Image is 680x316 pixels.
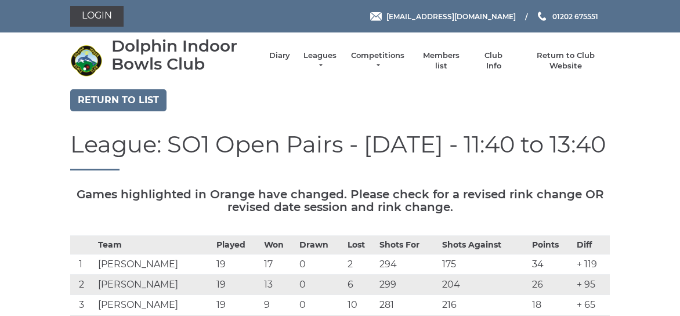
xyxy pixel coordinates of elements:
td: 175 [439,254,529,274]
td: + 65 [574,295,610,315]
td: 0 [296,254,345,274]
span: 01202 675551 [552,12,598,20]
img: Email [370,12,382,21]
td: 10 [345,295,377,315]
td: 34 [529,254,574,274]
h5: Games highlighted in Orange have changed. Please check for a revised rink change OR revised date ... [70,188,610,213]
td: 1 [70,254,95,274]
span: [EMAIL_ADDRESS][DOMAIN_NAME] [386,12,516,20]
td: 26 [529,274,574,295]
td: 18 [529,295,574,315]
td: 204 [439,274,529,295]
a: Return to Club Website [522,50,610,71]
td: + 119 [574,254,610,274]
td: 17 [261,254,296,274]
a: Club Info [477,50,511,71]
img: Phone us [538,12,546,21]
th: Drawn [296,235,345,254]
td: 216 [439,295,529,315]
th: Diff [574,235,610,254]
td: + 95 [574,274,610,295]
a: Diary [269,50,290,61]
td: 19 [214,254,262,274]
a: Email [EMAIL_ADDRESS][DOMAIN_NAME] [370,11,516,22]
td: [PERSON_NAME] [95,274,214,295]
td: 6 [345,274,377,295]
th: Shots Against [439,235,529,254]
th: Points [529,235,574,254]
td: 2 [345,254,377,274]
div: Dolphin Indoor Bowls Club [111,37,258,73]
td: 19 [214,295,262,315]
th: Won [261,235,296,254]
td: 294 [377,254,440,274]
td: 3 [70,295,95,315]
td: 0 [296,274,345,295]
td: 13 [261,274,296,295]
td: 2 [70,274,95,295]
th: Shots For [377,235,440,254]
th: Team [95,235,214,254]
a: Phone us 01202 675551 [536,11,598,22]
th: Played [214,235,262,254]
a: Competitions [350,50,406,71]
a: Members list [417,50,465,71]
td: [PERSON_NAME] [95,295,214,315]
td: [PERSON_NAME] [95,254,214,274]
td: 299 [377,274,440,295]
img: Dolphin Indoor Bowls Club [70,45,102,77]
td: 281 [377,295,440,315]
h1: League: SO1 Open Pairs - [DATE] - 11:40 to 13:40 [70,132,610,170]
th: Lost [345,235,377,254]
td: 0 [296,295,345,315]
td: 19 [214,274,262,295]
a: Login [70,6,124,27]
a: Leagues [302,50,338,71]
td: 9 [261,295,296,315]
a: Return to list [70,89,167,111]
